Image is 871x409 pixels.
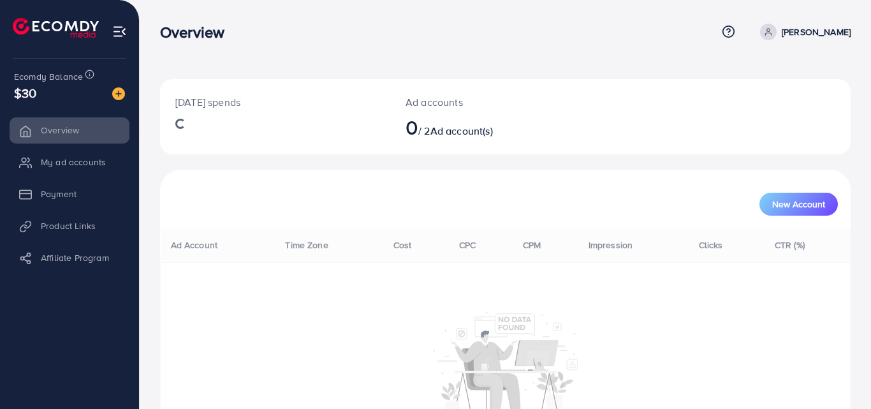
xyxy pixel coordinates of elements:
p: [PERSON_NAME] [782,24,851,40]
span: 0 [406,112,418,142]
p: [DATE] spends [175,94,375,110]
span: Ecomdy Balance [14,70,83,83]
span: New Account [772,200,825,209]
a: [PERSON_NAME] [755,24,851,40]
img: logo [13,18,99,38]
h2: / 2 [406,115,548,139]
img: menu [112,24,127,39]
p: Ad accounts [406,94,548,110]
img: image [112,87,125,100]
span: Ad account(s) [430,124,493,138]
span: $30 [14,84,36,102]
h3: Overview [160,23,235,41]
button: New Account [759,193,838,216]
